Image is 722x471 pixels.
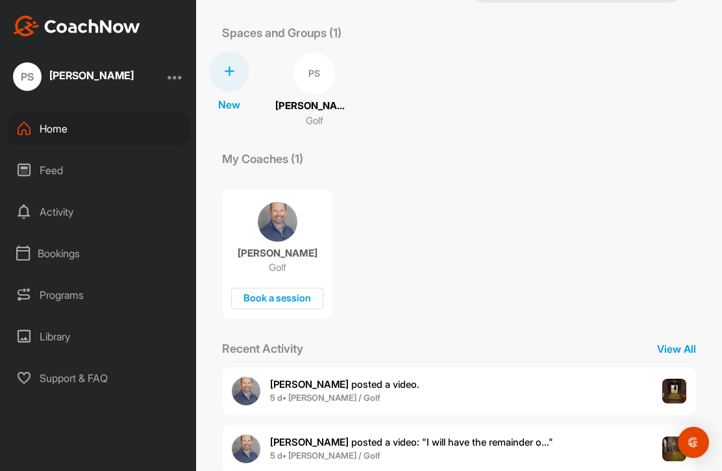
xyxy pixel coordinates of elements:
img: user avatar [232,435,260,463]
span: posted a video : " I will have the remainder o... " [270,436,553,448]
p: My Coaches (1) [209,150,316,168]
div: Home [7,112,190,145]
p: [PERSON_NAME] [275,99,353,114]
img: post image [662,437,687,461]
img: post image [662,379,687,403]
span: posted a video . [270,378,419,390]
a: PS[PERSON_NAME]Golf [275,51,353,129]
p: Golf [269,261,286,274]
div: [PERSON_NAME] [49,70,134,81]
div: Feed [7,154,190,186]
b: [PERSON_NAME] [270,378,349,390]
div: Open Intercom Messenger [678,427,709,458]
p: Spaces and Groups (1) [209,24,355,42]
div: Support & FAQ [7,362,190,394]
p: Golf [306,114,323,129]
div: Bookings [7,237,190,270]
div: Book a session [231,288,323,309]
img: CoachNow [13,16,140,36]
div: Activity [7,196,190,228]
b: 5 d • [PERSON_NAME] / Golf [270,392,380,403]
div: Programs [7,279,190,311]
p: New [218,97,240,112]
div: PS [293,53,335,94]
div: PS [13,62,42,91]
b: 5 d • [PERSON_NAME] / Golf [270,450,380,461]
img: coach avatar [258,202,297,242]
b: [PERSON_NAME] [270,436,349,448]
div: Library [7,320,190,353]
p: [PERSON_NAME] [238,247,317,260]
img: user avatar [232,377,260,405]
p: View All [644,341,709,357]
p: Recent Activity [209,340,316,357]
